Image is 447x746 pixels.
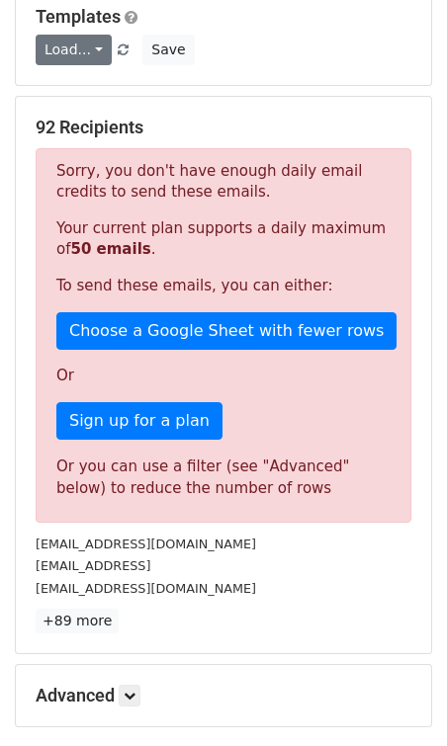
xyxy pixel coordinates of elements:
p: Or [56,366,391,386]
a: Templates [36,6,121,27]
p: Your current plan supports a daily maximum of . [56,218,391,260]
p: Sorry, you don't have enough daily email credits to send these emails. [56,161,391,203]
strong: 50 emails [70,240,150,258]
a: +89 more [36,609,119,633]
a: Load... [36,35,112,65]
iframe: Chat Widget [348,651,447,746]
small: [EMAIL_ADDRESS] [36,558,150,573]
small: [EMAIL_ADDRESS][DOMAIN_NAME] [36,581,256,596]
button: Save [142,35,194,65]
h5: 92 Recipients [36,117,411,138]
a: Sign up for a plan [56,402,223,440]
h5: Advanced [36,685,411,706]
small: [EMAIL_ADDRESS][DOMAIN_NAME] [36,537,256,551]
div: Or you can use a filter (see "Advanced" below) to reduce the number of rows [56,456,391,500]
p: To send these emails, you can either: [56,276,391,296]
a: Choose a Google Sheet with fewer rows [56,312,397,350]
